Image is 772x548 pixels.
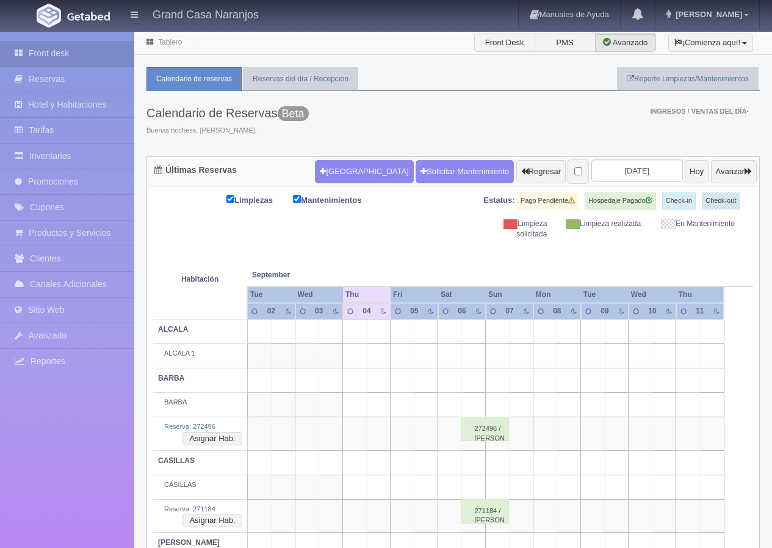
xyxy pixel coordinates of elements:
[461,499,509,524] div: 271184 / [PERSON_NAME]
[702,192,740,210] label: Check-out
[182,514,242,527] button: Asignar Hab.
[158,38,182,46] a: Tablero
[483,195,514,206] label: Estatus:
[37,4,61,27] img: Getabed
[360,306,374,316] div: 04
[673,10,742,19] span: [PERSON_NAME]
[517,192,579,210] label: Pago Pendiente
[581,287,629,303] th: Tue
[312,306,326,316] div: 03
[182,432,242,445] button: Asignar Hab.
[295,287,343,303] th: Wed
[455,306,469,316] div: 06
[585,192,656,210] label: Hospedaje Pagado
[533,287,581,303] th: Mon
[293,195,301,203] input: Mantenimientos
[158,374,184,382] b: BARBA
[650,219,744,229] div: En Mantenimiento
[146,106,309,120] h3: Calendario de Reservas
[668,34,753,52] button: ¡Comienza aquí!
[461,417,509,441] div: 272496 / [PERSON_NAME] [PERSON_NAME]
[264,306,278,316] div: 02
[164,505,215,513] a: Reserva: 271184
[158,538,220,547] b: [PERSON_NAME]
[685,160,709,183] button: Hoy
[645,306,659,316] div: 10
[597,306,611,316] div: 09
[676,287,724,303] th: Thu
[617,67,759,91] a: Reporte Limpiezas/Mantenimientos
[226,192,291,206] label: Limpiezas
[556,219,650,229] div: Limpieza realizada
[181,275,218,283] strong: Habitación
[474,34,535,52] label: Front Desk
[164,423,215,430] a: Reserva: 272496
[146,67,242,91] a: Calendario de reservas
[247,287,295,303] th: Tue
[315,160,413,183] button: [GEOGRAPHIC_DATA]
[438,287,486,303] th: Sat
[153,6,259,21] h4: Grand Casa Naranjos
[146,126,309,136] span: Buenas nochess, [PERSON_NAME].
[516,160,566,183] button: Regresar
[693,306,707,316] div: 11
[343,287,391,303] th: Thu
[243,67,358,91] a: Reservas del día / Recepción
[293,192,380,206] label: Mantenimientos
[408,306,422,316] div: 05
[391,287,438,303] th: Fri
[158,398,242,407] div: BARBA
[550,306,565,316] div: 08
[278,106,309,121] span: Beta
[662,192,696,210] label: Check-in
[67,12,110,21] img: Getabed
[158,456,195,465] b: CASILLAS
[226,195,234,203] input: Limpiezas
[650,108,749,115] span: Ingresos / Ventas del día
[158,349,242,359] div: ALCALA 1
[711,160,757,183] button: Avanzar
[158,325,188,334] b: ALCALA
[595,34,656,52] label: Avanzado
[503,306,517,316] div: 07
[629,287,676,303] th: Wed
[158,480,242,490] div: CASILLAS
[486,287,533,303] th: Sun
[154,166,237,175] h4: Últimas Reservas
[463,219,557,239] div: Limpieza solicitada
[252,270,338,280] span: September
[535,34,596,52] label: PMS
[416,160,514,183] a: Solicitar Mantenimiento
